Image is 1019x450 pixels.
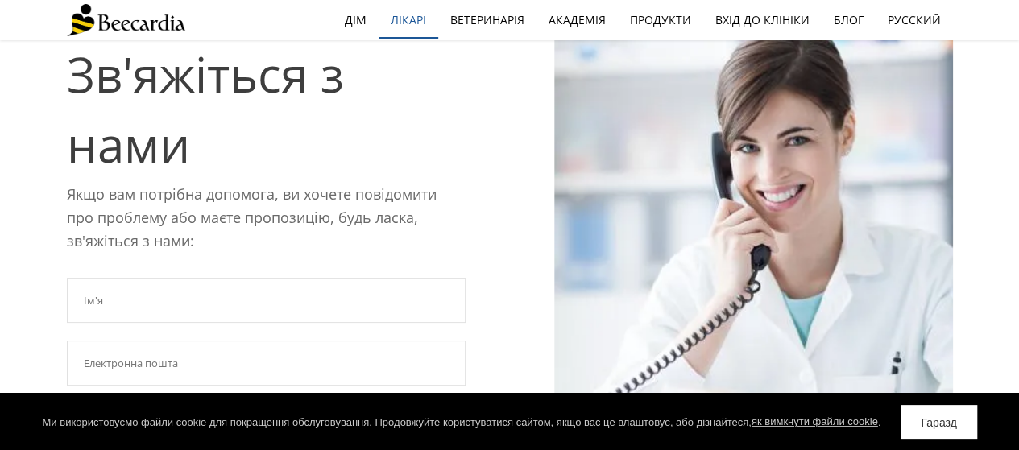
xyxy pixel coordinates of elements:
font: Продукти [630,12,691,27]
font: Зв'яжіться з нами [67,41,344,176]
font: Якщо вам потрібна допомога, ви хочете повідомити про проблему або маєте пропозицію, будь ласка, з... [67,184,437,250]
a: як вимкнути файли cookie [752,415,878,427]
font: . [878,415,881,427]
font: Блог [834,12,864,27]
font: Гаразд [921,416,956,429]
a: Академія [536,2,618,39]
font: Вхід до клініки [715,12,810,27]
a: Блог [822,2,876,39]
a: Лікарі [379,2,438,39]
a: дім [333,2,379,39]
input: Електронна пошта [67,341,466,386]
a: Русский [876,2,953,39]
a: Ветеринарія [438,2,536,39]
input: Ім'я [67,278,466,323]
img: Бікардія [67,4,185,36]
font: Ми використовуємо файли cookie для покращення обслуговування. Продовжуйте користуватися сайтом, я... [43,415,752,427]
font: Ветеринарія [450,12,524,27]
font: Русский [888,12,941,27]
a: Продукти [618,2,703,39]
font: Академія [549,12,606,27]
font: Лікарі [391,12,426,27]
font: дім [345,12,367,27]
a: Вхід до клініки [703,2,822,39]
